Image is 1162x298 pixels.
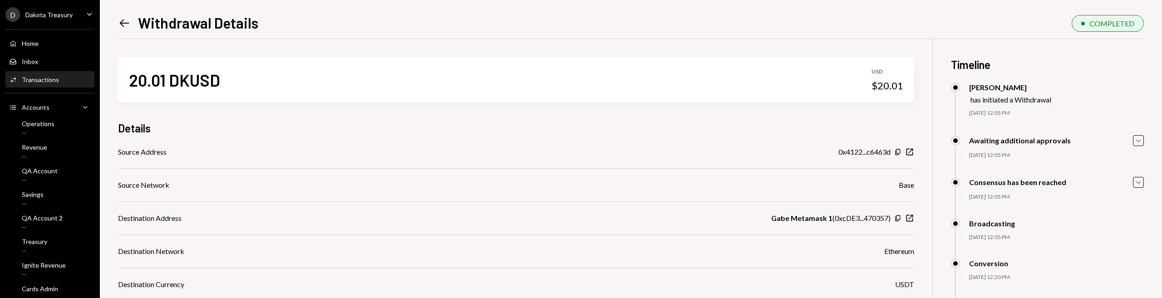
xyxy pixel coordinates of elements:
[22,176,58,184] div: —
[22,261,66,269] div: Ignite Revenue
[118,147,167,157] div: Source Address
[22,39,39,47] div: Home
[118,180,169,191] div: Source Network
[969,193,1144,201] div: [DATE] 12:05 PM
[969,234,1144,241] div: [DATE] 12:05 PM
[969,274,1144,281] div: [DATE] 12:20 PM
[838,147,891,157] div: 0x4122...c6463d
[129,70,220,90] div: 20.01 DKUSD
[118,213,182,224] div: Destination Address
[5,35,94,51] a: Home
[5,71,94,88] a: Transactions
[5,259,94,280] a: Ignite Revenue—
[871,79,903,92] div: $20.01
[22,191,44,198] div: Savings
[118,279,184,290] div: Destination Currency
[22,271,66,278] div: —
[871,68,903,76] div: USD
[22,247,47,255] div: —
[5,99,94,115] a: Accounts
[5,211,94,233] a: QA Account 2—
[22,167,58,175] div: QA Account
[118,246,184,257] div: Destination Network
[969,219,1015,228] div: Broadcasting
[22,238,47,245] div: Treasury
[22,200,44,208] div: —
[5,117,94,139] a: Operations—
[5,53,94,69] a: Inbox
[22,224,63,231] div: —
[118,121,151,136] h3: Details
[25,11,73,19] div: Dakota Treasury
[771,213,832,224] b: Gabe Metamask 1
[5,141,94,162] a: Revenue—
[899,180,914,191] div: Base
[5,7,20,22] div: D
[22,76,59,83] div: Transactions
[969,109,1144,117] div: [DATE] 12:05 PM
[22,285,58,293] div: Cards Admin
[138,14,258,32] h1: Withdrawal Details
[5,164,94,186] a: QA Account—
[951,57,1144,72] h3: Timeline
[5,235,94,257] a: Treasury—
[22,153,47,161] div: —
[1089,19,1134,28] div: COMPLETED
[5,188,94,210] a: Savings—
[22,214,63,222] div: QA Account 2
[969,151,1144,159] div: [DATE] 12:05 PM
[969,178,1066,186] div: Consensus has been reached
[22,143,47,151] div: Revenue
[771,213,891,224] div: ( 0xcDE3...470357 )
[970,95,1051,104] div: has initiated a Withdrawal
[895,279,914,290] div: USDT
[884,246,914,257] div: Ethereum
[969,259,1008,268] div: Conversion
[969,83,1051,92] div: [PERSON_NAME]
[22,103,49,111] div: Accounts
[22,58,38,65] div: Inbox
[22,120,54,127] div: Operations
[969,136,1071,145] div: Awaiting additional approvals
[22,129,54,137] div: —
